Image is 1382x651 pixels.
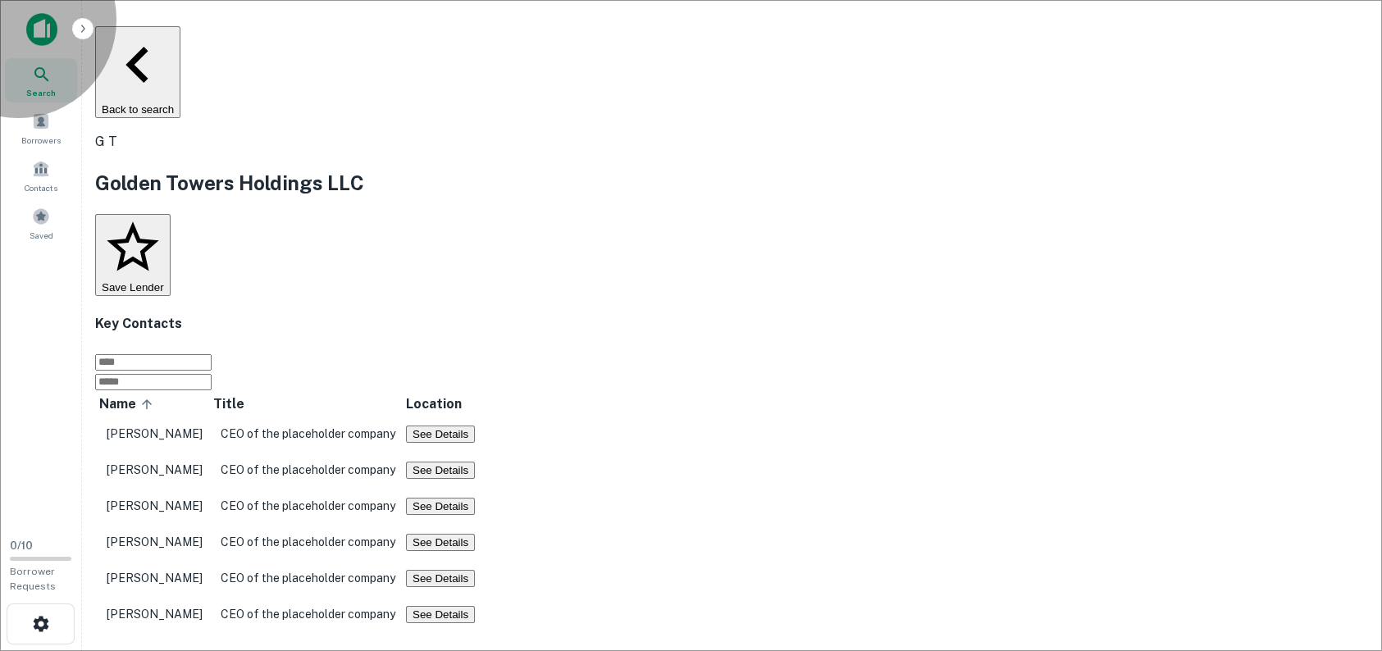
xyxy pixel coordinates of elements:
h4: Key Contacts [95,314,1369,334]
td: [PERSON_NAME] [98,597,211,631]
span: Borrowers [21,134,61,147]
span: Title [213,394,266,414]
span: Saved [30,229,53,242]
a: Borrowers [5,106,77,150]
td: [PERSON_NAME] [98,561,211,595]
td: [PERSON_NAME] [98,417,211,451]
td: CEO of the placeholder company [212,597,404,631]
button: See Details [406,426,475,443]
div: Chat Widget [1300,520,1382,599]
td: CEO of the placeholder company [212,561,404,595]
button: See Details [406,570,475,587]
img: capitalize-icon.png [26,13,57,46]
th: Location [405,394,476,415]
span: 0 / 10 [10,539,33,552]
button: Back to search [95,26,180,118]
a: Search [5,58,77,102]
td: [PERSON_NAME] [98,453,211,487]
th: Name [98,394,211,415]
button: See Details [406,606,475,623]
iframe: To enrich screen reader interactions, please activate Accessibility in Grammarly extension settings [1300,520,1382,599]
td: CEO of the placeholder company [212,417,404,451]
button: See Details [406,534,475,551]
td: CEO of the placeholder company [212,489,404,523]
span: Name [99,394,157,414]
a: Saved [5,201,77,245]
p: G T [95,132,1369,152]
span: Search [26,86,56,99]
a: Contacts [5,153,77,198]
span: Location [406,394,462,414]
button: See Details [406,498,475,515]
td: [PERSON_NAME] [98,489,211,523]
td: [PERSON_NAME] [98,525,211,559]
span: Borrower Requests [10,566,56,592]
button: Save Lender [95,214,171,296]
button: See Details [406,462,475,479]
span: Contacts [25,181,57,194]
h2: Golden Towers Holdings LLC [95,168,1369,198]
th: Title [212,394,404,415]
td: CEO of the placeholder company [212,453,404,487]
td: CEO of the placeholder company [212,525,404,559]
